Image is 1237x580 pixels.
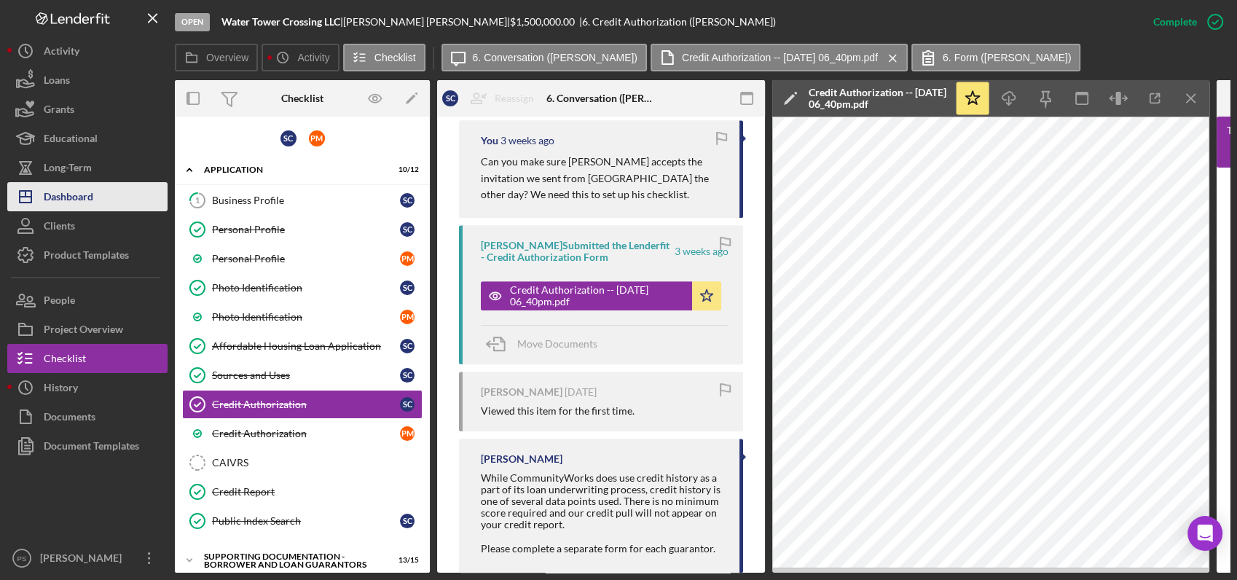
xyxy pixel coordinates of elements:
[7,153,168,182] button: Long-Term
[510,16,579,28] div: $1,500,000.00
[7,95,168,124] button: Grants
[212,486,422,498] div: Credit Report
[400,397,415,412] div: S C
[400,514,415,528] div: S C
[441,44,647,71] button: 6. Conversation ([PERSON_NAME])
[481,453,562,465] div: [PERSON_NAME]
[393,556,419,565] div: 13 / 15
[204,552,382,569] div: Supporting Documentation - Borrower and Loan Guarantors
[7,373,168,402] a: History
[182,302,423,332] a: Photo IdentificationPM
[481,135,498,146] div: You
[281,93,323,104] div: Checklist
[44,66,70,98] div: Loans
[182,244,423,273] a: Personal ProfilePM
[400,281,415,295] div: S C
[7,544,168,573] button: PS[PERSON_NAME]
[565,386,597,398] time: 2025-07-31 15:50
[17,554,27,563] text: PS
[212,457,422,469] div: CAIVRS
[393,165,419,174] div: 10 / 12
[435,84,549,113] button: SCReassign
[481,405,635,417] div: Viewed this item for the first time.
[212,340,400,352] div: Affordable Housing Loan Application
[280,130,297,146] div: S C
[943,52,1072,63] label: 6. Form ([PERSON_NAME])
[44,373,78,406] div: History
[682,52,878,63] label: Credit Authorization -- [DATE] 06_40pm.pdf
[481,543,725,554] div: Please complete a separate form for each guarantor.
[7,124,168,153] button: Educational
[182,215,423,244] a: Personal ProfileSC
[44,211,75,244] div: Clients
[212,195,400,206] div: Business Profile
[212,369,400,381] div: Sources and Uses
[44,344,86,377] div: Checklist
[221,15,340,28] b: Water Tower Crossing LLC
[182,273,423,302] a: Photo IdentificationSC
[7,211,168,240] button: Clients
[7,402,168,431] button: Documents
[309,130,325,146] div: P M
[182,361,423,390] a: Sources and UsesSC
[7,36,168,66] button: Activity
[7,240,168,270] button: Product Templates
[579,16,776,28] div: | 6. Credit Authorization ([PERSON_NAME])
[7,286,168,315] button: People
[510,284,685,307] div: Credit Authorization -- [DATE] 06_40pm.pdf
[182,390,423,419] a: Credit AuthorizationSC
[212,311,400,323] div: Photo Identification
[44,153,92,186] div: Long-Term
[481,240,672,263] div: [PERSON_NAME] Submitted the Lenderfit - Credit Authorization Form
[212,224,400,235] div: Personal Profile
[7,431,168,461] button: Document Templates
[400,251,415,266] div: P M
[400,193,415,208] div: S C
[175,13,210,31] div: Open
[7,66,168,95] button: Loans
[809,87,947,110] div: Credit Authorization -- [DATE] 06_40pm.pdf
[7,182,168,211] button: Dashboard
[44,36,79,69] div: Activity
[44,431,139,464] div: Document Templates
[400,368,415,383] div: S C
[343,16,510,28] div: [PERSON_NAME] [PERSON_NAME] |
[36,544,131,576] div: [PERSON_NAME]
[7,344,168,373] a: Checklist
[182,186,423,215] a: 1Business ProfileSC
[400,222,415,237] div: S C
[212,399,400,410] div: Credit Authorization
[7,315,168,344] button: Project Overview
[195,195,200,205] tspan: 1
[500,135,554,146] time: 2025-08-06 19:24
[481,326,612,362] button: Move Documents
[221,16,343,28] div: |
[182,332,423,361] a: Affordable Housing Loan ApplicationSC
[44,402,95,435] div: Documents
[212,428,400,439] div: Credit Authorization
[1139,7,1230,36] button: Complete
[44,286,75,318] div: People
[400,426,415,441] div: P M
[400,310,415,324] div: P M
[206,52,248,63] label: Overview
[481,154,725,203] p: Can you make sure [PERSON_NAME] accepts the invitation we sent from [GEOGRAPHIC_DATA] the other d...
[495,84,534,113] div: Reassign
[481,472,725,530] div: While CommunityWorks does use credit history as a part of its loan underwriting process, credit h...
[182,506,423,536] a: Public Index SearchSC
[44,182,93,215] div: Dashboard
[546,93,656,104] div: 6. Conversation ([PERSON_NAME])
[182,419,423,448] a: Credit AuthorizationPM
[1187,516,1222,551] div: Open Intercom Messenger
[204,165,382,174] div: Application
[44,124,98,157] div: Educational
